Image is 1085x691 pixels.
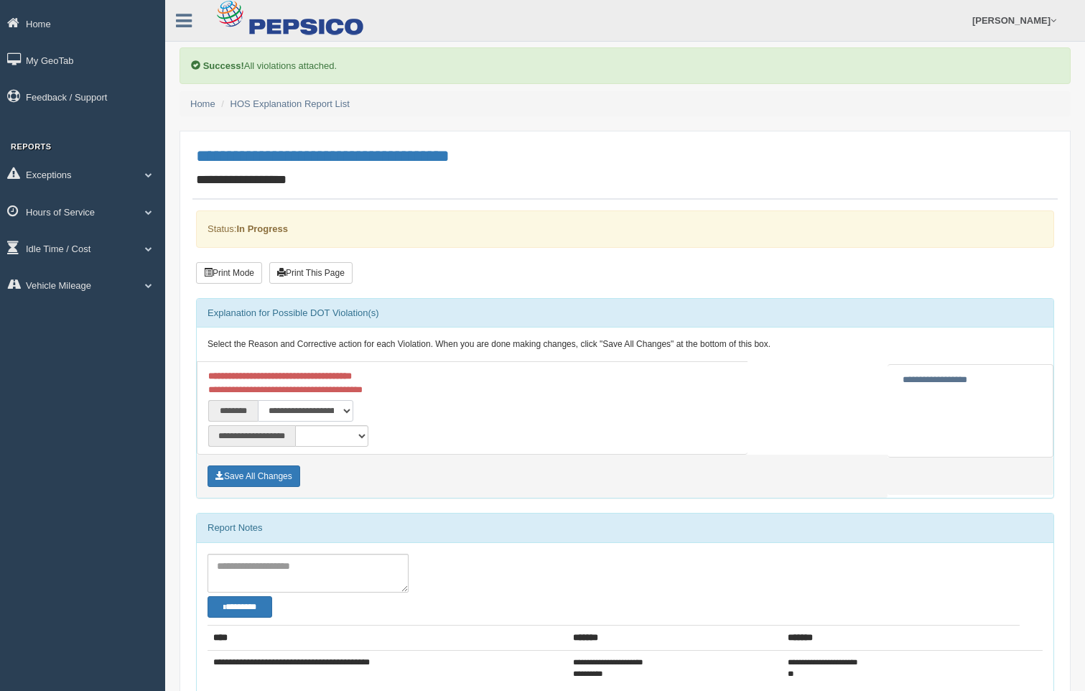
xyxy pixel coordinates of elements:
b: Success! [203,60,244,71]
div: Select the Reason and Corrective action for each Violation. When you are done making changes, cli... [197,328,1053,362]
a: HOS Explanation Report List [230,98,350,109]
button: Save [208,465,300,487]
button: Print Mode [196,262,262,284]
a: Home [190,98,215,109]
button: Change Filter Options [208,596,272,618]
button: Print This Page [269,262,353,284]
div: Status: [196,210,1054,247]
div: All violations attached. [180,47,1071,84]
div: Report Notes [197,514,1053,542]
div: Explanation for Possible DOT Violation(s) [197,299,1053,328]
strong: In Progress [236,223,288,234]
